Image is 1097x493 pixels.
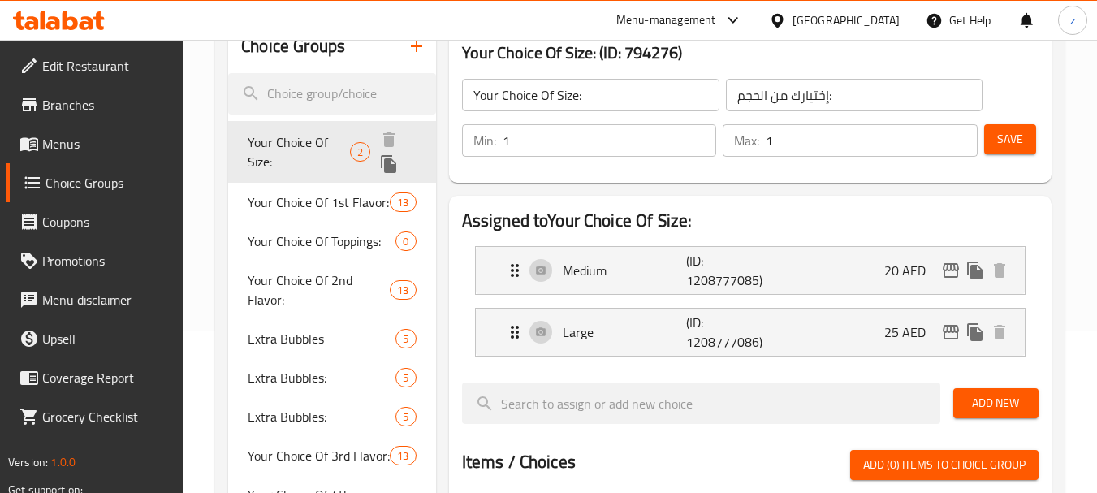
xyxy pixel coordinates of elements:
[390,192,416,212] div: Choices
[248,270,390,309] span: Your Choice Of 2nd Flavor:
[391,195,415,210] span: 13
[395,368,416,387] div: Choices
[248,368,395,387] span: Extra Bubbles:
[953,388,1039,418] button: Add New
[963,258,987,283] button: duplicate
[228,319,435,358] div: Extra Bubbles5
[563,322,687,342] p: Large
[248,407,395,426] span: Extra Bubbles:
[939,258,963,283] button: edit
[6,319,184,358] a: Upsell
[1070,11,1075,29] span: z
[395,231,416,251] div: Choices
[987,320,1012,344] button: delete
[850,450,1039,480] button: Add (0) items to choice group
[228,73,435,115] input: search
[6,85,184,124] a: Branches
[462,209,1039,233] h2: Assigned to Your Choice Of Size:
[966,393,1026,413] span: Add New
[939,320,963,344] button: edit
[390,280,416,300] div: Choices
[6,46,184,85] a: Edit Restaurant
[42,368,171,387] span: Coverage Report
[863,455,1026,475] span: Add (0) items to choice group
[686,251,769,290] p: (ID: 1208777085)
[42,56,171,76] span: Edit Restaurant
[248,446,390,465] span: Your Choice Of 3rd Flavor:
[377,152,401,176] button: duplicate
[228,397,435,436] div: Extra Bubbles:5
[396,370,415,386] span: 5
[984,124,1036,154] button: Save
[616,11,716,30] div: Menu-management
[45,173,171,192] span: Choice Groups
[42,329,171,348] span: Upsell
[6,202,184,241] a: Coupons
[42,407,171,426] span: Grocery Checklist
[42,95,171,115] span: Branches
[734,131,759,150] p: Max:
[396,331,415,347] span: 5
[8,452,48,473] span: Version:
[884,322,939,342] p: 25 AED
[248,192,390,212] span: Your Choice Of 1st Flavor:
[395,407,416,426] div: Choices
[351,145,369,160] span: 2
[228,121,435,183] div: Your Choice Of Size:2deleteduplicate
[6,280,184,319] a: Menu disclaimer
[563,261,687,280] p: Medium
[395,329,416,348] div: Choices
[228,261,435,319] div: Your Choice Of 2nd Flavor:13
[228,222,435,261] div: Your Choice Of Toppings:0
[476,247,1025,294] div: Expand
[686,313,769,352] p: (ID: 1208777086)
[476,309,1025,356] div: Expand
[997,129,1023,149] span: Save
[50,452,76,473] span: 1.0.0
[42,134,171,154] span: Menus
[6,397,184,436] a: Grocery Checklist
[248,231,395,251] span: Your Choice Of Toppings:
[462,301,1039,363] li: Expand
[350,142,370,162] div: Choices
[963,320,987,344] button: duplicate
[462,240,1039,301] li: Expand
[6,163,184,202] a: Choice Groups
[42,212,171,231] span: Coupons
[6,241,184,280] a: Promotions
[884,261,939,280] p: 20 AED
[248,329,395,348] span: Extra Bubbles
[462,40,1039,66] h3: Your Choice Of Size: (ID: 794276)
[42,290,171,309] span: Menu disclaimer
[42,251,171,270] span: Promotions
[377,128,401,152] button: delete
[396,409,415,425] span: 5
[228,436,435,475] div: Your Choice Of 3rd Flavor:13
[248,132,350,171] span: Your Choice Of Size:
[6,358,184,397] a: Coverage Report
[987,258,1012,283] button: delete
[473,131,496,150] p: Min:
[390,446,416,465] div: Choices
[391,448,415,464] span: 13
[462,383,940,424] input: search
[228,358,435,397] div: Extra Bubbles:5
[391,283,415,298] span: 13
[228,183,435,222] div: Your Choice Of 1st Flavor:13
[6,124,184,163] a: Menus
[241,34,345,58] h2: Choice Groups
[462,450,576,474] h2: Items / Choices
[793,11,900,29] div: [GEOGRAPHIC_DATA]
[396,234,415,249] span: 0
